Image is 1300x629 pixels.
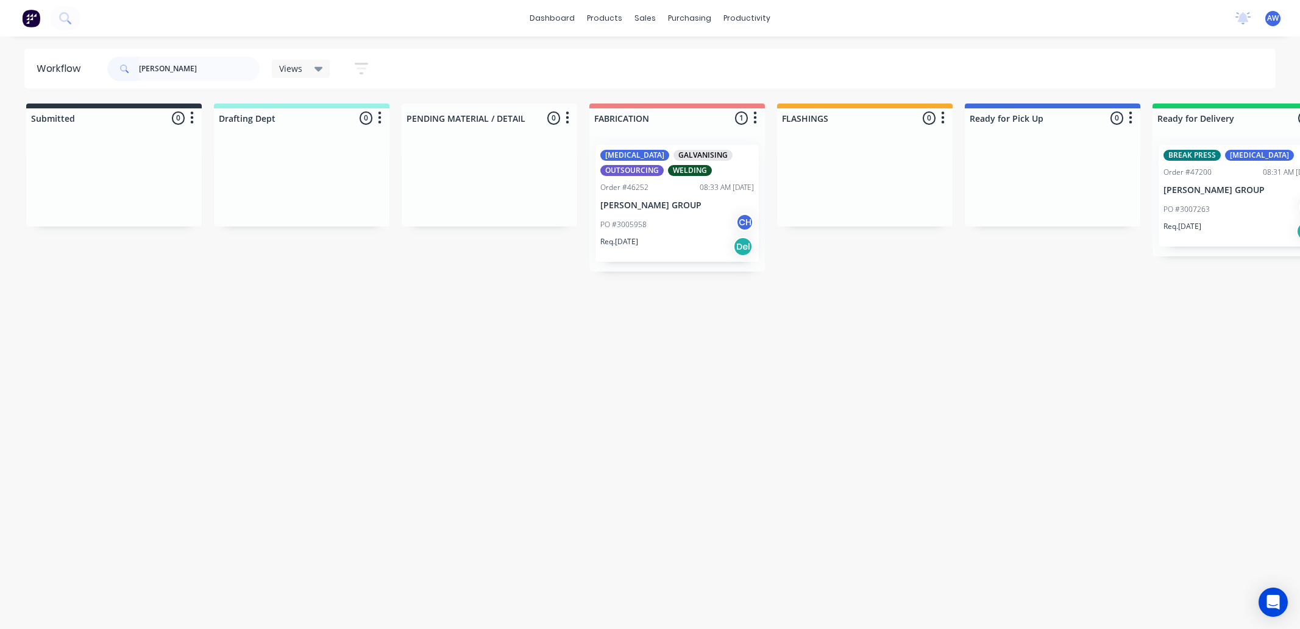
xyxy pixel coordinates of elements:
div: sales [628,9,662,27]
div: WELDING [668,165,712,176]
div: CH [736,213,754,231]
input: Search for orders... [139,57,260,81]
div: purchasing [662,9,717,27]
div: Order #46252 [600,182,648,193]
div: Order #47200 [1163,167,1212,178]
p: Req. [DATE] [600,236,638,247]
img: Factory [22,9,40,27]
div: BREAK PRESS [1163,150,1221,161]
div: [MEDICAL_DATA] [1225,150,1294,161]
a: dashboard [524,9,581,27]
div: products [581,9,628,27]
p: PO #3005958 [600,219,647,230]
div: Open Intercom Messenger [1259,588,1288,617]
div: productivity [717,9,776,27]
div: [MEDICAL_DATA] [600,150,669,161]
div: Del [733,237,753,256]
div: Workflow [37,61,87,76]
div: 08:33 AM [DATE] [700,182,754,193]
span: AW [1267,13,1279,24]
div: GALVANISING [673,150,733,161]
span: Views [279,62,302,75]
p: PO #3007263 [1163,204,1210,215]
div: [MEDICAL_DATA]GALVANISINGOUTSOURCINGWELDINGOrder #4625208:33 AM [DATE][PERSON_NAME] GROUPPO #3005... [595,145,759,262]
p: [PERSON_NAME] GROUP [600,200,754,211]
p: Req. [DATE] [1163,221,1201,232]
div: OUTSOURCING [600,165,664,176]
